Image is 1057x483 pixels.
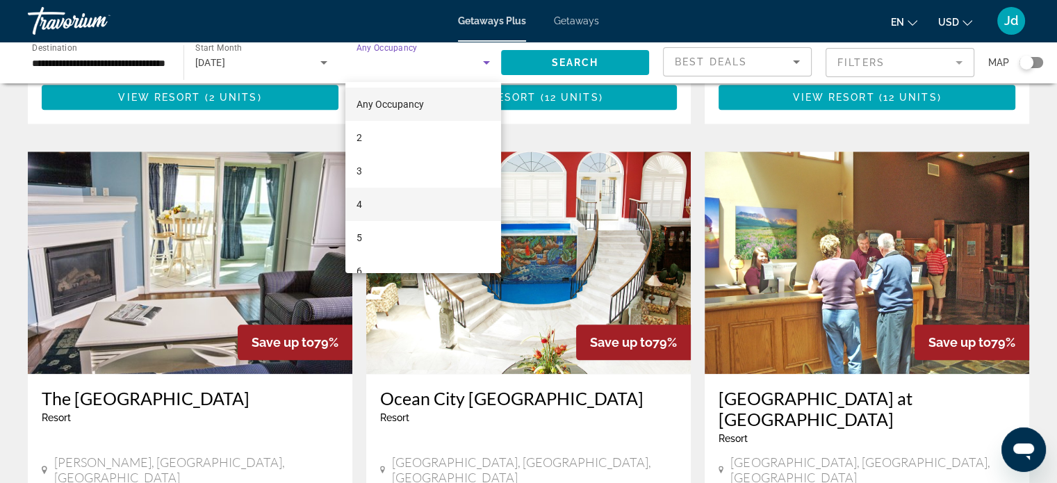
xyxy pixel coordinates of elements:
span: 4 [357,196,362,213]
span: Any Occupancy [357,99,424,110]
span: 6 [357,263,362,279]
span: 2 [357,129,362,146]
span: 3 [357,163,362,179]
iframe: Button to launch messaging window [1001,427,1046,472]
span: 5 [357,229,362,246]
